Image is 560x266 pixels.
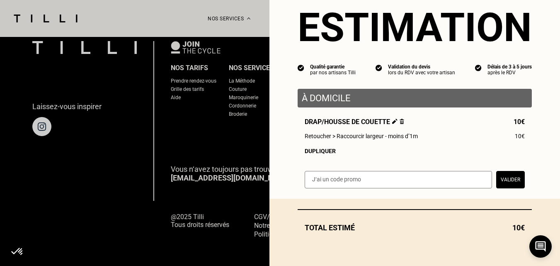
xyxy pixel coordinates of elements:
[305,118,404,126] span: Drap/Housse de couette
[298,223,532,232] div: Total estimé
[515,133,525,139] span: 10€
[487,64,532,70] div: Délais de 3 à 5 jours
[302,93,528,103] p: À domicile
[376,64,382,71] img: icon list info
[298,4,532,51] section: Estimation
[305,148,525,154] div: Dupliquer
[388,70,455,76] div: lors du RDV avec votre artisan
[305,133,418,139] span: Retoucher > Raccourcir largeur - moins d’1m
[392,119,398,124] img: Éditer
[512,223,525,232] span: 10€
[400,119,404,124] img: Supprimer
[305,171,492,188] input: J‘ai un code promo
[388,64,455,70] div: Validation du devis
[514,118,525,126] span: 10€
[475,64,482,71] img: icon list info
[496,171,525,188] button: Valider
[298,64,304,71] img: icon list info
[310,64,356,70] div: Qualité garantie
[310,70,356,76] div: par nos artisans Tilli
[487,70,532,76] div: après le RDV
